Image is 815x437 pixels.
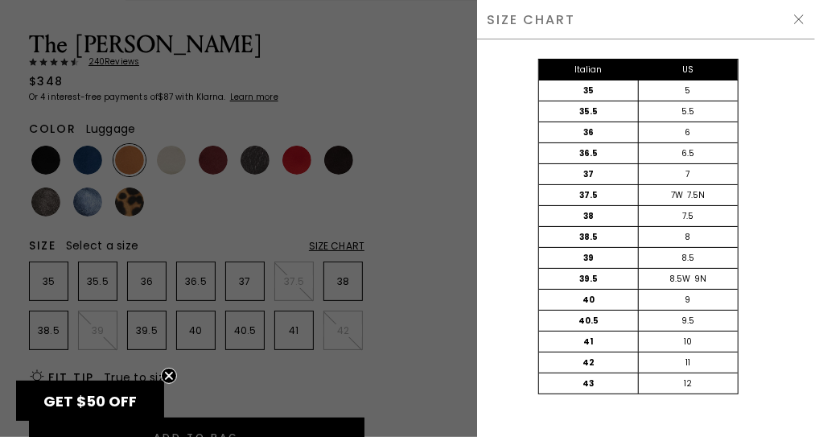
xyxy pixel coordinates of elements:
div: 36.5 [539,143,639,163]
div: 7.5N [687,189,705,202]
div: GET $50 OFFClose teaser [16,381,164,421]
div: 35 [539,80,639,101]
div: 6 [638,122,738,142]
div: 6.5 [638,143,738,163]
div: 7.5 [638,206,738,226]
div: 40.5 [539,311,639,331]
div: 7 [638,164,738,184]
div: 8 [638,227,738,247]
div: 36 [539,122,639,142]
span: GET $50 OFF [43,391,137,411]
div: 5 [638,80,738,101]
div: 9N [694,273,706,286]
div: 40 [539,290,639,310]
div: 5.5 [638,101,738,122]
div: 39 [539,248,639,268]
div: 10 [638,332,738,352]
div: 8.5W [669,273,690,286]
div: 9.5 [638,311,738,331]
div: 7W [671,189,683,202]
div: 41 [539,332,639,352]
div: 35.5 [539,101,639,122]
div: 38 [539,206,639,226]
div: Italian [539,60,639,80]
div: 37.5 [539,185,639,205]
div: 43 [539,373,639,394]
div: 11 [638,352,738,373]
div: 38.5 [539,227,639,247]
img: Hide Drawer [792,13,805,26]
div: 8.5 [638,248,738,268]
div: 39.5 [539,269,639,289]
div: 37 [539,164,639,184]
div: 9 [638,290,738,310]
div: 42 [539,352,639,373]
div: US [638,60,738,80]
div: 12 [638,373,738,394]
button: Close teaser [161,368,177,384]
